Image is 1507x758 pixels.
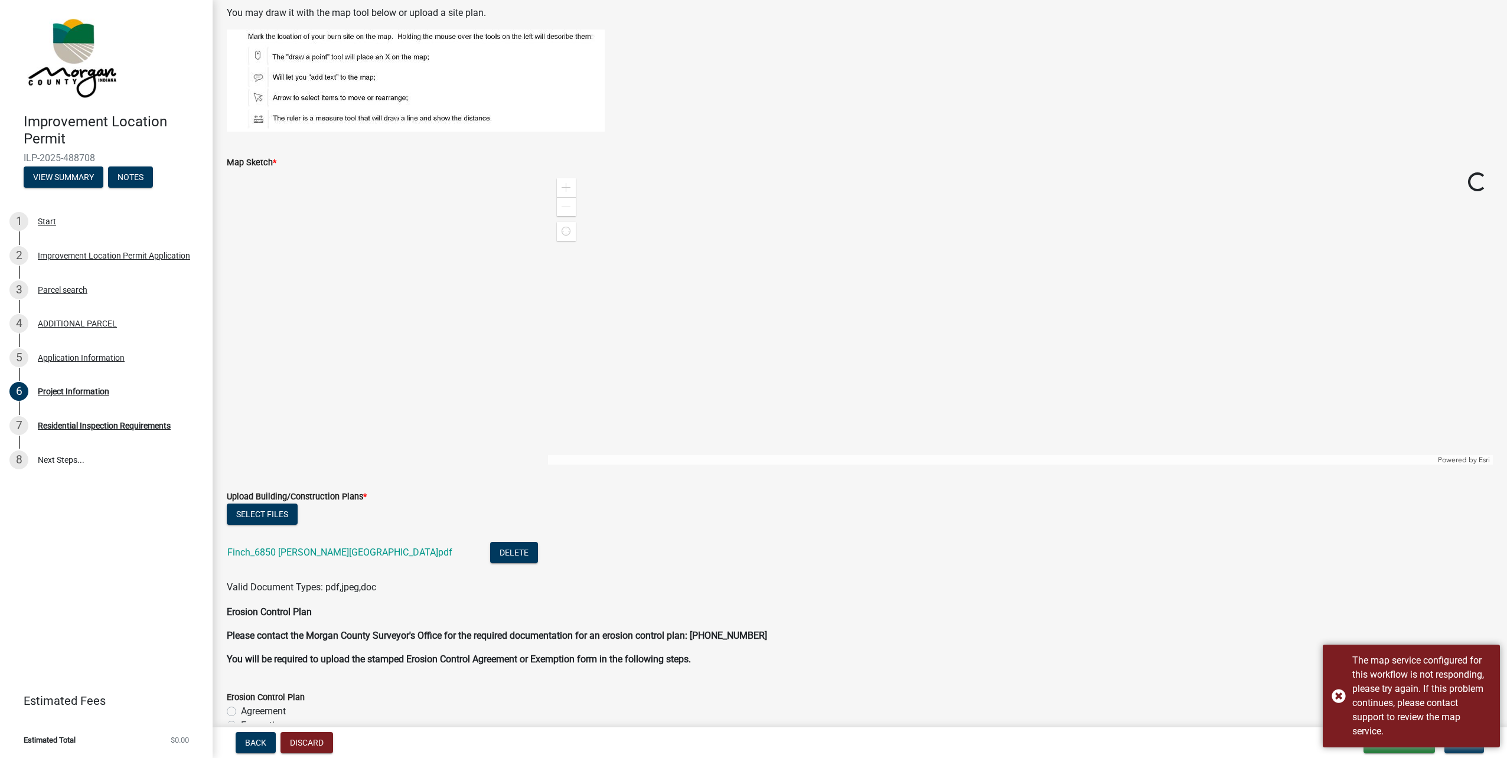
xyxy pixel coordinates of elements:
[9,212,28,231] div: 1
[241,718,285,733] label: Exemption
[227,6,1493,20] p: You may draw it with the map tool below or upload a site plan.
[9,416,28,435] div: 7
[236,732,276,753] button: Back
[9,450,28,469] div: 8
[227,630,767,641] strong: Please contact the Morgan County Surveyor's Office for the required documentation for an erosion ...
[1479,456,1490,464] a: Esri
[24,166,103,188] button: View Summary
[38,217,56,226] div: Start
[24,113,203,148] h4: Improvement Location Permit
[24,152,189,164] span: ILP-2025-488708
[108,166,153,188] button: Notes
[38,354,125,362] div: Application Information
[38,251,190,260] div: Improvement Location Permit Application
[227,694,305,702] label: Erosion Control Plan
[227,581,376,593] span: Valid Document Types: pdf,jpeg,doc
[227,159,276,167] label: Map Sketch
[241,704,286,718] label: Agreement
[280,732,333,753] button: Discard
[1352,654,1491,739] div: The map service configured for this workflow is not responding, please try again. If this problem...
[227,504,298,525] button: Select files
[9,382,28,401] div: 6
[38,286,87,294] div: Parcel search
[227,654,691,665] strong: You will be required to upload the stamped Erosion Control Agreement or Exemption form in the fol...
[9,314,28,333] div: 4
[557,222,576,241] div: Find my location
[227,547,452,558] a: Finch_6850 [PERSON_NAME][GEOGRAPHIC_DATA]pdf
[245,738,266,747] span: Back
[108,173,153,182] wm-modal-confirm: Notes
[38,422,171,430] div: Residential Inspection Requirements
[9,246,28,265] div: 2
[171,736,189,744] span: $0.00
[227,30,605,132] img: map_tools-sm_9c903488-6d06-459d-9e87-41fdf6e21155.jpg
[557,178,576,197] div: Zoom in
[227,493,367,501] label: Upload Building/Construction Plans
[9,689,194,713] a: Estimated Fees
[24,12,119,101] img: Morgan County, Indiana
[227,606,312,617] strong: Erosion Control Plan
[38,387,109,396] div: Project Information
[38,319,117,328] div: ADDITIONAL PARCEL
[490,542,538,563] button: Delete
[9,348,28,367] div: 5
[24,173,103,182] wm-modal-confirm: Summary
[557,197,576,216] div: Zoom out
[490,548,538,559] wm-modal-confirm: Delete Document
[9,280,28,299] div: 3
[24,736,76,744] span: Estimated Total
[1435,455,1493,465] div: Powered by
